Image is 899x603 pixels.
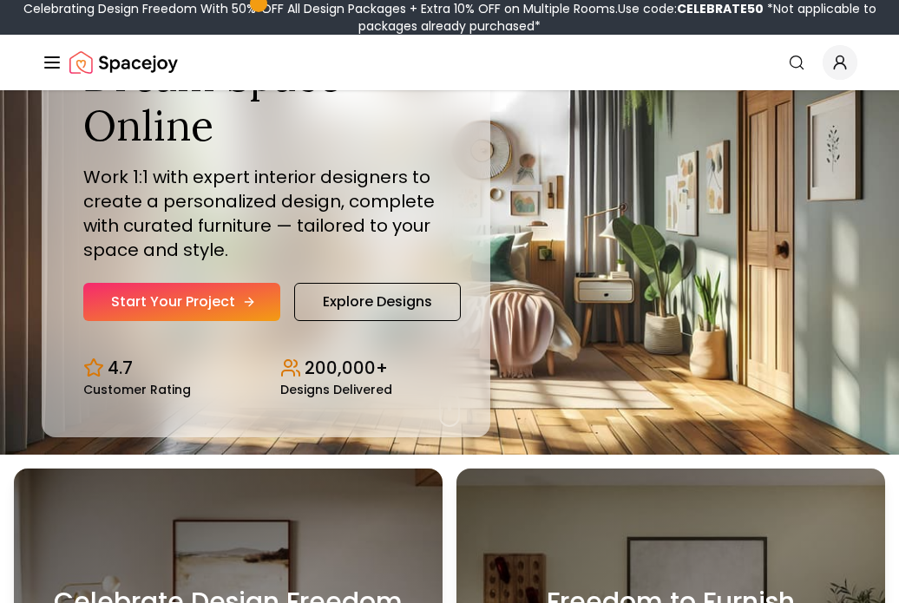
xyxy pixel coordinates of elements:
a: Explore Designs [294,283,461,321]
nav: Global [42,35,857,90]
small: Customer Rating [83,383,191,396]
h1: Design Your Dream Space Online [83,1,449,151]
p: Work 1:1 with expert interior designers to create a personalized design, complete with curated fu... [83,165,449,262]
p: 200,000+ [305,356,388,380]
a: Start Your Project [83,283,280,321]
a: Spacejoy [69,45,178,80]
small: Designs Delivered [280,383,392,396]
div: Design stats [83,342,449,396]
p: 4.7 [108,356,133,380]
img: Spacejoy Logo [69,45,178,80]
